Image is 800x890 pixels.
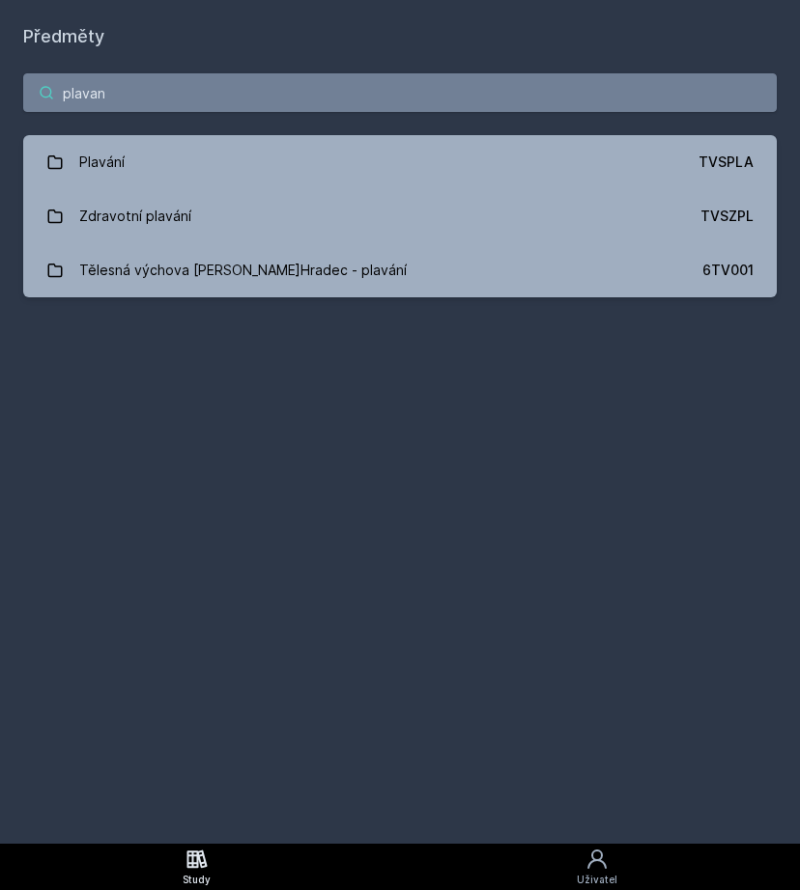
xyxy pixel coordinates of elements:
[23,23,777,50] h1: Předměty
[702,261,754,280] div: 6TV001
[23,189,777,243] a: Zdravotní plavání TVSZPL
[23,135,777,189] a: Plavání TVSPLA
[79,197,191,236] div: Zdravotní plavání
[23,73,777,112] input: Název nebo ident předmětu…
[700,207,754,226] div: TVSZPL
[183,873,211,887] div: Study
[577,873,617,887] div: Uživatel
[79,251,407,290] div: Tělesná výchova [PERSON_NAME]Hradec - plavání
[699,153,754,172] div: TVSPLA
[79,143,125,181] div: Plavání
[23,243,777,297] a: Tělesná výchova [PERSON_NAME]Hradec - plavání 6TV001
